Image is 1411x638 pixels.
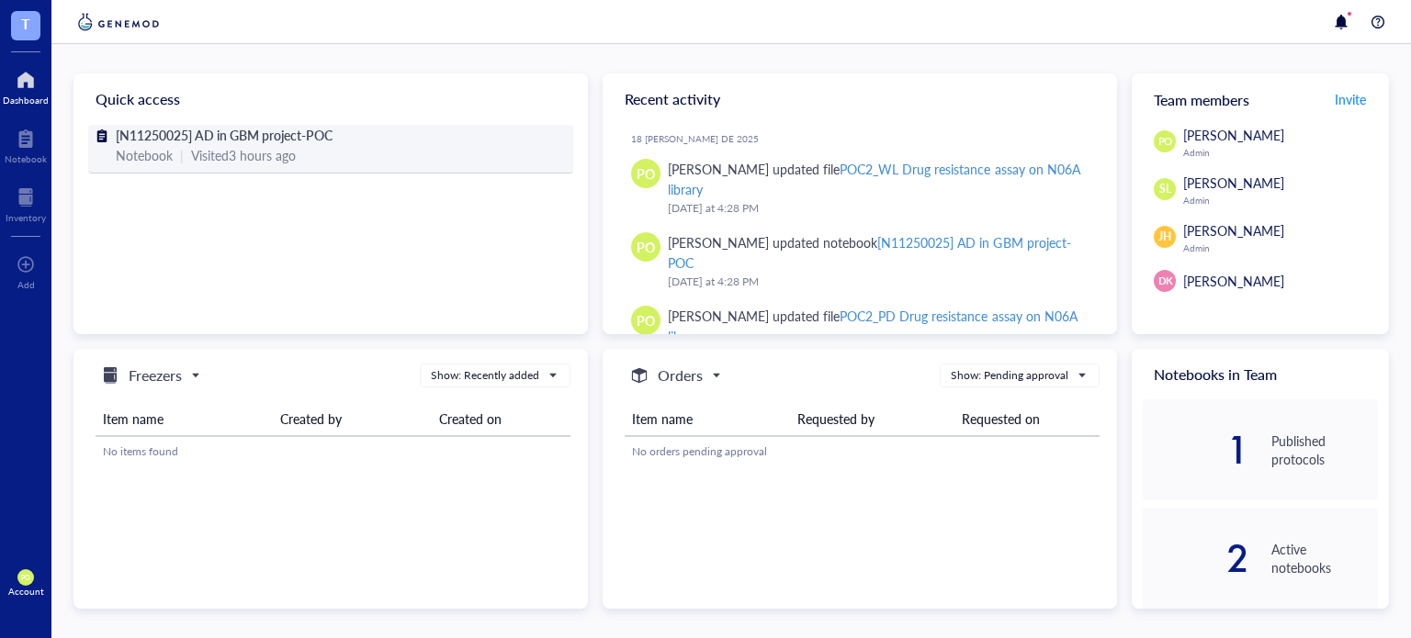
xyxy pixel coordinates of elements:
th: Created on [432,402,570,436]
span: PO [1157,134,1172,150]
div: Add [17,279,35,290]
th: Item name [625,402,790,436]
div: Inventory [6,212,46,223]
span: [PERSON_NAME] [1183,173,1284,192]
h5: Orders [658,364,703,386]
th: Created by [273,402,431,436]
span: T [21,12,30,35]
div: [PERSON_NAME] updated file [668,159,1088,199]
div: 18 [PERSON_NAME] de 2025 [631,133,1102,144]
span: Invite [1335,90,1366,108]
div: Admin [1183,147,1378,158]
div: Dashboard [3,95,49,106]
span: [N11250025] AD in GBM project-POC [116,126,333,144]
span: SL [1159,181,1171,197]
div: Notebook [5,153,47,164]
span: [PERSON_NAME] [1183,221,1284,240]
div: 1 [1143,435,1249,465]
div: No items found [103,443,563,460]
div: Recent activity [603,73,1117,125]
a: Inventory [6,183,46,223]
span: PO [637,237,655,257]
span: JH [1158,229,1171,245]
div: Notebook [116,145,173,165]
span: PO [637,163,655,184]
div: [DATE] at 4:28 PM [668,273,1088,291]
th: Requested on [954,402,1100,436]
div: Active notebooks [1271,540,1378,576]
div: Admin [1183,195,1378,206]
a: PO[PERSON_NAME] updated filePOC2_PD Drug resistance assay on N06A library[DATE] at 4:28 PM [617,298,1102,372]
div: Visited 3 hours ago [191,145,296,165]
div: POC2_WL Drug resistance assay on N06A library [668,160,1080,198]
div: Team members [1132,73,1389,125]
h5: Freezers [129,364,182,386]
div: Notebooks in Team [1132,349,1389,400]
a: Dashboard [3,65,49,106]
span: [PERSON_NAME] [1183,272,1284,290]
span: DK [1157,274,1172,289]
span: [PERSON_NAME] [1183,126,1284,144]
div: | [180,145,184,165]
div: Quick access [73,73,588,125]
div: Show: Pending approval [951,367,1068,384]
a: PO[PERSON_NAME] updated notebook[N11250025] AD in GBM project-POC[DATE] at 4:28 PM [617,225,1102,298]
th: Requested by [790,402,955,436]
div: [DATE] at 4:28 PM [668,199,1088,218]
div: [PERSON_NAME] updated notebook [668,232,1088,273]
a: Notebook [5,124,47,164]
div: Published protocols [1271,431,1378,468]
div: 2 [1143,543,1249,573]
button: Invite [1334,84,1367,114]
div: Admin [1183,242,1378,253]
div: Account [8,586,44,597]
div: Show: Recently added [431,367,539,384]
img: genemod-logo [73,11,164,33]
span: PO [21,574,30,582]
div: No orders pending approval [632,443,1092,460]
th: Item name [96,402,273,436]
a: PO[PERSON_NAME] updated filePOC2_WL Drug resistance assay on N06A library[DATE] at 4:28 PM [617,151,1102,225]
